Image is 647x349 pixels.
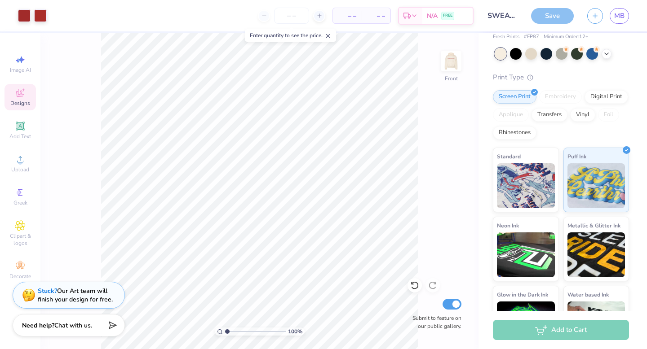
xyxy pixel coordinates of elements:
span: Add Text [9,133,31,140]
img: Puff Ink [567,163,625,208]
div: Transfers [532,108,567,122]
div: Front [445,74,458,83]
div: Our Art team will finish your design for free. [38,287,113,304]
span: Chat with us. [54,321,92,330]
div: Rhinestones [493,126,536,140]
span: Minimum Order: 12 + [544,33,589,41]
span: Neon Ink [497,221,519,230]
span: – – [338,11,356,21]
span: 100 % [288,327,302,336]
span: Water based Ink [567,290,609,299]
span: – – [367,11,385,21]
input: – – [274,8,309,24]
span: Standard [497,152,521,161]
span: Decorate [9,273,31,280]
div: Print Type [493,72,629,83]
span: N/A [427,11,438,21]
span: Glow in the Dark Ink [497,290,548,299]
strong: Stuck? [38,287,57,295]
div: Applique [493,108,529,122]
span: Designs [10,100,30,107]
span: Puff Ink [567,152,586,161]
img: Neon Ink [497,232,555,277]
img: Water based Ink [567,301,625,346]
div: Vinyl [570,108,595,122]
div: Embroidery [539,90,582,104]
span: FREE [443,13,452,19]
span: Image AI [10,66,31,74]
strong: Need help? [22,321,54,330]
img: Metallic & Glitter Ink [567,232,625,277]
span: Upload [11,166,29,173]
div: Foil [598,108,619,122]
input: Untitled Design [480,7,524,25]
span: Greek [13,199,27,206]
a: MB [610,8,629,24]
label: Submit to feature on our public gallery. [408,314,461,330]
div: Screen Print [493,90,536,104]
img: Glow in the Dark Ink [497,301,555,346]
span: # FP87 [524,33,539,41]
img: Front [442,52,460,70]
img: Standard [497,163,555,208]
span: Fresh Prints [493,33,519,41]
div: Enter quantity to see the price. [245,29,336,42]
span: Clipart & logos [4,232,36,247]
span: Metallic & Glitter Ink [567,221,620,230]
span: MB [614,11,625,21]
div: Digital Print [585,90,628,104]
